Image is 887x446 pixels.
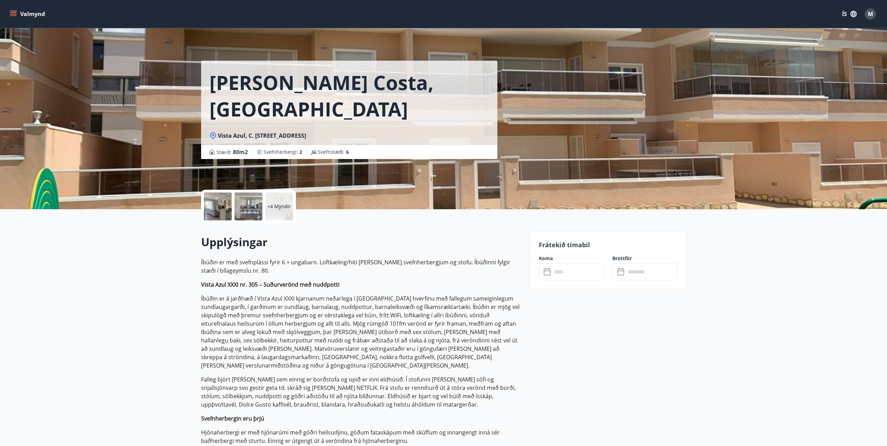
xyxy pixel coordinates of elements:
strong: Vista Azul XXXI nr. 305 – Suðurverönd með nuddpotti [201,281,339,288]
span: 2 [299,149,302,155]
span: Svefnstæði : [318,149,349,156]
h1: [PERSON_NAME] Costa, [GEOGRAPHIC_DATA] [209,69,489,122]
p: Íbúðin er með svefnplássi fyrir 6 + ungabarn. Loftkæling/hiti [PERSON_NAME] svefnherbergjum og st... [201,258,522,275]
h2: Upplýsingar [201,234,522,250]
p: Falleg björt [PERSON_NAME] sem einnig er borðstofa og opið er inní eldhúsið. Í stofunni [PERSON_N... [201,375,522,409]
p: Frátekið tímabil [539,240,678,249]
span: 80 m2 [233,148,248,156]
p: Íbúðin er á jarðhæð í Vista Azul XXXI kjarnanum neðarlega í [GEOGRAPHIC_DATA] hverfinu með falleg... [201,294,522,370]
strong: Svefnherbergin eru þrjú [201,415,264,422]
span: Stærð : [216,148,248,156]
span: Vista Azul, C. [STREET_ADDRESS] [218,132,306,139]
button: ÍS [838,8,861,20]
p: Hjónaherbergi er með hjónarúmi með góðri heilsudýnu, góðum fataskápum með skúffum og innangengt i... [201,428,522,445]
span: 6 [346,149,349,155]
button: menu [8,8,48,20]
span: Svefnherbergi : [263,149,302,156]
label: Brottför [612,255,678,262]
p: +4 Myndir [267,203,291,210]
label: Koma [539,255,604,262]
span: M [868,10,873,18]
button: M [862,6,879,22]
